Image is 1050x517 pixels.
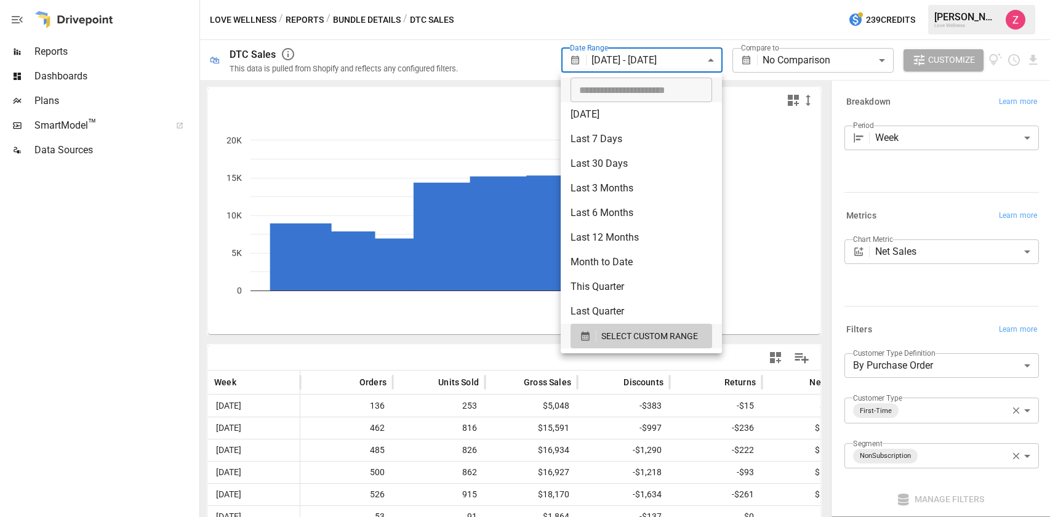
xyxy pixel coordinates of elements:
li: Last 30 Days [561,151,722,176]
li: Last 3 Months [561,176,722,201]
li: This Quarter [561,275,722,299]
li: Month to Date [561,250,722,275]
span: SELECT CUSTOM RANGE [601,329,698,344]
li: Last 12 Months [561,225,722,250]
li: [DATE] [561,102,722,127]
li: Last 7 Days [561,127,722,151]
li: Last Quarter [561,299,722,324]
li: Last 6 Months [561,201,722,225]
button: SELECT CUSTOM RANGE [571,324,712,348]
